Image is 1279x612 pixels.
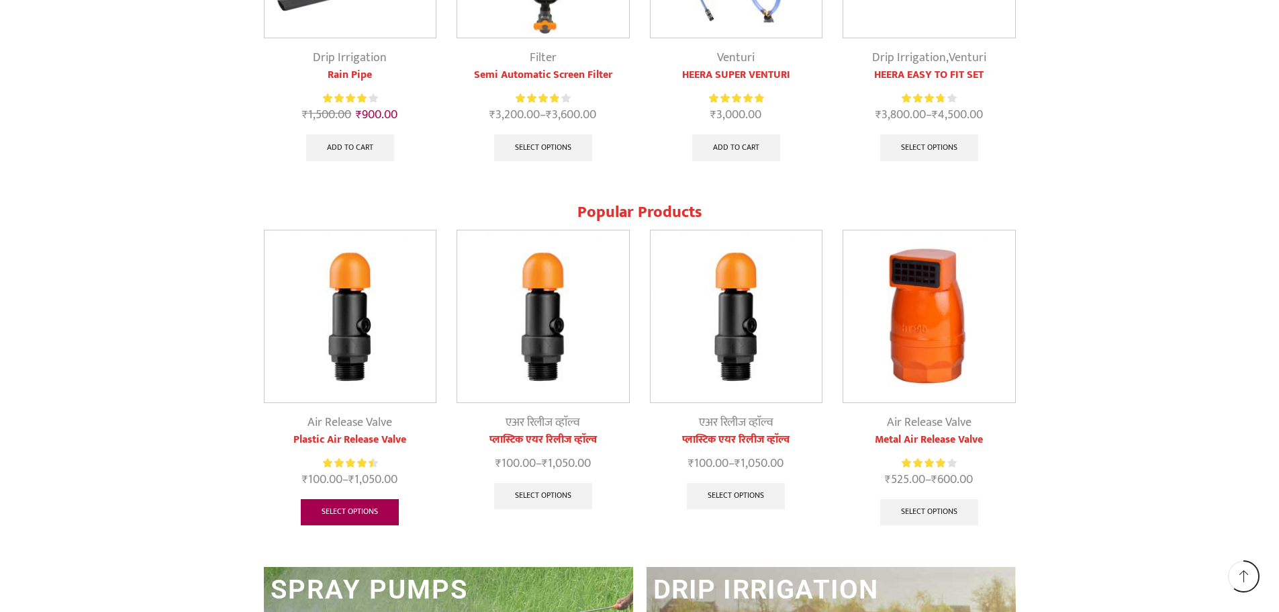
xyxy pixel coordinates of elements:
a: प्लास्टिक एयर रिलीज व्हाॅल्व [457,432,630,448]
a: Select options for “HEERA EASY TO FIT SET” [880,134,978,161]
a: Drip Irrigation [872,48,946,68]
span: ₹ [495,453,502,474]
div: Rated 3.83 out of 5 [902,91,956,105]
span: – [843,471,1016,489]
span: ₹ [302,105,308,125]
bdi: 3,600.00 [546,105,596,125]
bdi: 4,500.00 [932,105,983,125]
img: प्लास्टिक एयर रिलीज व्हाॅल्व [457,230,629,402]
div: Rated 5.00 out of 5 [709,91,763,105]
div: , [843,49,1016,67]
span: – [843,106,1016,124]
img: Plastic Air Release Valve [265,230,436,402]
span: ₹ [688,453,694,474]
span: ₹ [735,453,741,474]
a: DRIP IRRIGATION [653,574,879,605]
span: Rated out of 5 [902,91,943,105]
span: – [457,455,630,473]
a: Select options for “प्लास्टिक एयर रिलीज व्हाॅल्व” [494,483,592,510]
a: Drip Irrigation [313,48,387,68]
a: Plastic Air Release Valve [264,432,437,448]
a: Semi Automatic Screen Filter [457,67,630,83]
a: Venturi [717,48,755,68]
a: एअर रिलीज व्हाॅल्व [506,412,580,433]
span: ₹ [710,105,716,125]
bdi: 3,000.00 [710,105,761,125]
span: ₹ [302,470,308,490]
span: ₹ [546,105,552,125]
bdi: 100.00 [688,453,728,474]
a: प्लास्टिक एयर रिलीज व्हाॅल्व [650,432,823,448]
div: Rated 4.14 out of 5 [902,456,956,470]
span: Rated out of 5 [902,456,947,470]
bdi: 1,500.00 [302,105,351,125]
bdi: 1,050.00 [542,453,591,474]
bdi: 900.00 [356,105,397,125]
a: Air Release Valve [887,412,972,433]
bdi: 100.00 [302,470,342,490]
div: Rated 4.13 out of 5 [323,91,377,105]
span: ₹ [932,105,938,125]
a: Air Release Valve [307,412,392,433]
span: Popular Products [577,199,702,226]
div: Rated 3.92 out of 5 [516,91,570,105]
span: – [264,471,437,489]
a: HEERA EASY TO FIT SET [843,67,1016,83]
span: Rated out of 5 [709,91,763,105]
span: ₹ [542,453,548,474]
a: Metal Air Release Valve [843,432,1016,448]
span: ₹ [348,470,354,490]
bdi: 525.00 [885,470,925,490]
bdi: 1,050.00 [735,453,784,474]
a: एअर रिलीज व्हाॅल्व [699,412,773,433]
bdi: 3,200.00 [489,105,540,125]
a: Select options for “Metal Air Release Valve” [880,499,978,526]
span: Rated out of 5 [323,456,373,470]
span: ₹ [931,470,937,490]
a: Select options for “Plastic Air Release Valve” [301,499,399,526]
a: Add to cart: “Rain Pipe” [306,134,394,161]
a: Select options for “प्लास्टिक एयर रिलीज व्हाॅल्व” [687,483,785,510]
a: SPRAY PUMPS [271,574,468,605]
bdi: 100.00 [495,453,536,474]
a: Filter [530,48,557,68]
bdi: 1,050.00 [348,470,397,490]
img: Metal Air Release Valve [843,230,1015,402]
bdi: 600.00 [931,470,973,490]
span: ₹ [489,105,495,125]
span: ₹ [875,105,882,125]
span: – [457,106,630,124]
a: HEERA SUPER VENTURI [650,67,823,83]
span: Rated out of 5 [323,91,368,105]
span: ₹ [885,470,891,490]
span: – [650,455,823,473]
span: Rated out of 5 [516,91,559,105]
span: ₹ [356,105,362,125]
a: Rain Pipe [264,67,437,83]
a: Add to cart: “HEERA SUPER VENTURI” [692,134,780,161]
a: Select options for “Semi Automatic Screen Filter” [494,134,592,161]
div: Rated 4.57 out of 5 [323,456,377,470]
a: Venturi [949,48,986,68]
bdi: 3,800.00 [875,105,926,125]
img: प्लास्टिक एयर रिलीज व्हाॅल्व [651,230,822,402]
